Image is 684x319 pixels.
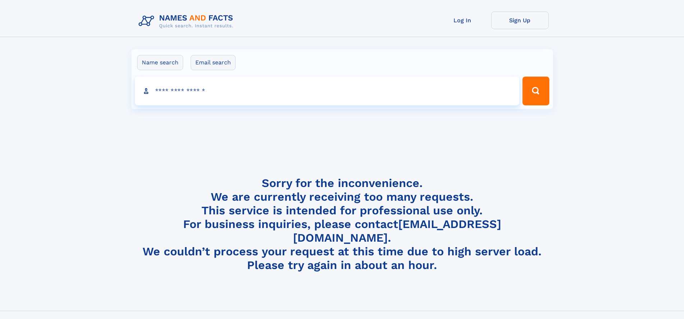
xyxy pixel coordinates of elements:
[191,55,236,70] label: Email search
[434,12,491,29] a: Log In
[135,77,520,105] input: search input
[522,77,549,105] button: Search Button
[136,176,549,272] h4: Sorry for the inconvenience. We are currently receiving too many requests. This service is intend...
[136,12,239,31] img: Logo Names and Facts
[491,12,549,29] a: Sign Up
[137,55,183,70] label: Name search
[293,217,501,245] a: [EMAIL_ADDRESS][DOMAIN_NAME]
